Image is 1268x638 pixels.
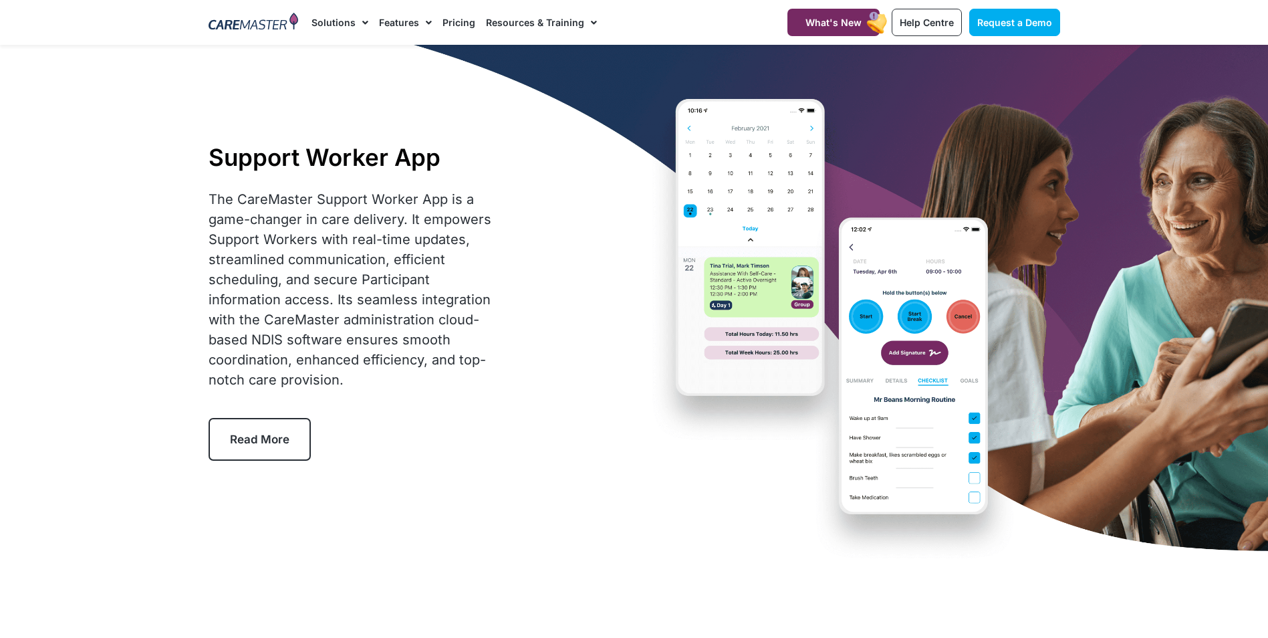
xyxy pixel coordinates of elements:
[900,17,954,28] span: Help Centre
[805,17,862,28] span: What's New
[977,17,1052,28] span: Request a Demo
[969,9,1060,36] a: Request a Demo
[892,9,962,36] a: Help Centre
[209,143,498,171] h1: Support Worker App
[209,418,311,461] a: Read More
[209,189,498,390] div: The CareMaster Support Worker App is a game-changer in care delivery. It empowers Support Workers...
[209,13,299,33] img: CareMaster Logo
[787,9,880,36] a: What's New
[230,433,289,446] span: Read More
